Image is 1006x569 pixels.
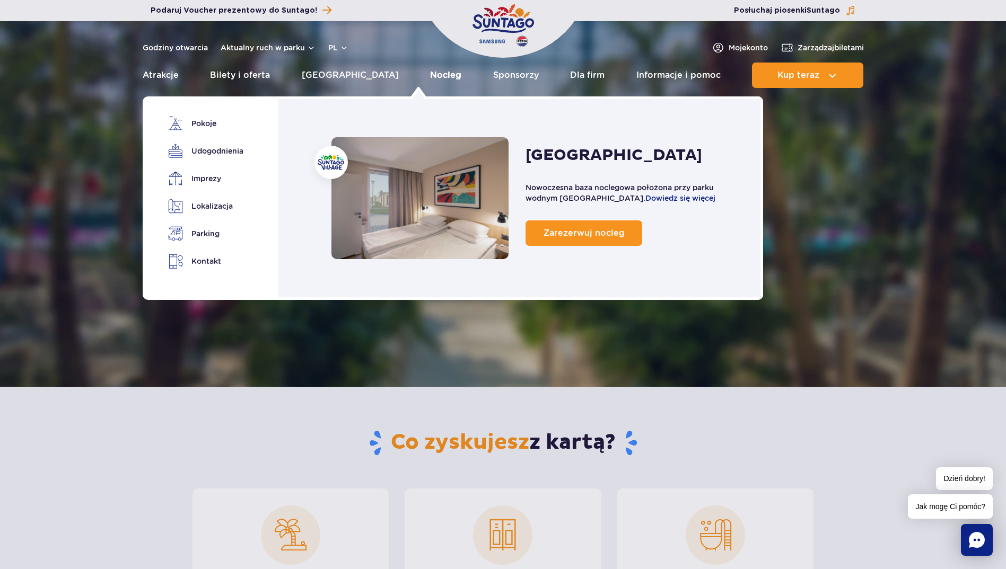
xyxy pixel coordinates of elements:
a: Godziny otwarcia [143,42,208,53]
p: Nowoczesna baza noclegowa położona przy parku wodnym [GEOGRAPHIC_DATA]. [526,182,739,203]
a: Zarezerwuj nocleg [526,220,642,246]
a: Mojekonto [712,41,768,54]
span: Zarezerwuj nocleg [544,228,625,238]
h2: [GEOGRAPHIC_DATA] [526,145,702,165]
button: Aktualny ruch w parku [221,43,316,52]
a: Informacje i pomoc [636,63,721,88]
a: Dowiedz się więcej [645,194,715,202]
a: Atrakcje [143,63,179,88]
span: Zarządzaj biletami [798,42,864,53]
a: Parking [168,226,240,241]
a: [GEOGRAPHIC_DATA] [302,63,399,88]
span: Jak mogę Ci pomóc? [908,494,993,519]
span: Dzień dobry! [936,467,993,490]
a: Lokalizacja [168,199,240,214]
span: Kup teraz [777,70,819,80]
a: Sponsorzy [493,63,539,88]
a: Bilety i oferta [210,63,270,88]
span: Moje konto [729,42,768,53]
a: Kontakt [168,254,240,269]
button: pl [328,42,348,53]
a: Pokoje [168,116,240,131]
a: Dla firm [570,63,605,88]
div: Chat [961,524,993,556]
a: Nocleg [430,63,461,88]
a: Udogodnienia [168,144,240,158]
a: Zarządzajbiletami [781,41,864,54]
img: Suntago [318,155,344,170]
button: Kup teraz [752,63,863,88]
a: Nocleg [331,137,509,259]
a: Imprezy [168,171,240,186]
